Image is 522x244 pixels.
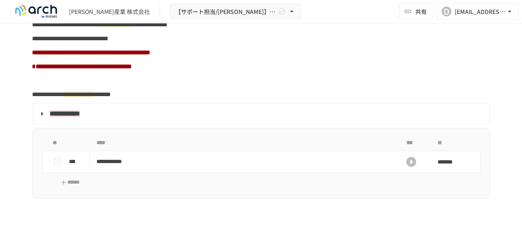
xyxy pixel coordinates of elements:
button: 共有 [399,3,433,20]
button: D[EMAIL_ADDRESS][DOMAIN_NAME] [437,3,519,20]
img: logo-default@2x-9cf2c760.svg [10,5,62,18]
div: [PERSON_NAME]産業 株式会社 [69,7,150,16]
button: status [49,154,66,170]
button: 【サポート担当/[PERSON_NAME]】 [PERSON_NAME]産業様_スポットサポート [170,4,301,20]
div: D [442,7,451,16]
span: 共有 [415,7,427,16]
div: [EMAIL_ADDRESS][DOMAIN_NAME] [455,7,506,17]
span: 【サポート担当/[PERSON_NAME]】 [PERSON_NAME]産業様_スポットサポート [175,7,276,17]
table: task table [42,135,481,173]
